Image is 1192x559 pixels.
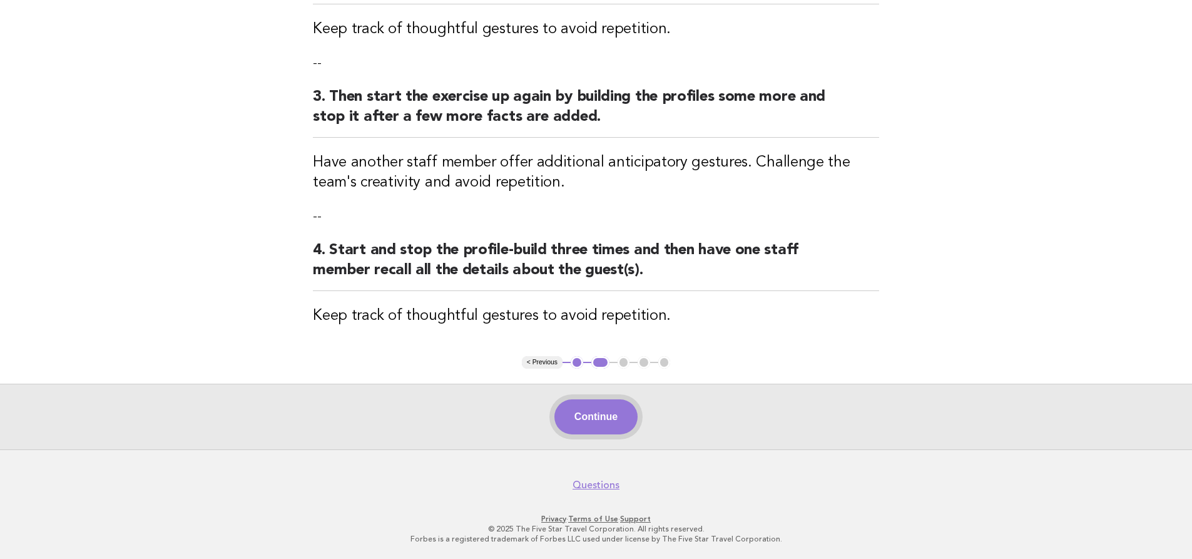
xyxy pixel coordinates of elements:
[313,240,879,291] h2: 4. Start and stop the profile-build three times and then have one staff member recall all the det...
[313,87,879,138] h2: 3. Then start the exercise up again by building the profiles some more and stop it after a few mo...
[620,515,651,523] a: Support
[568,515,618,523] a: Terms of Use
[554,399,638,434] button: Continue
[313,306,879,326] h3: Keep track of thoughtful gestures to avoid repetition.
[213,514,979,524] p: · ·
[591,356,609,369] button: 2
[571,356,583,369] button: 1
[213,534,979,544] p: Forbes is a registered trademark of Forbes LLC used under license by The Five Star Travel Corpora...
[213,524,979,534] p: © 2025 The Five Star Travel Corporation. All rights reserved.
[573,479,619,491] a: Questions
[313,153,879,193] h3: Have another staff member offer additional anticipatory gestures. Challenge the team's creativity...
[313,208,879,225] p: --
[313,19,879,39] h3: Keep track of thoughtful gestures to avoid repetition.
[541,515,566,523] a: Privacy
[313,54,879,72] p: --
[522,356,563,369] button: < Previous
